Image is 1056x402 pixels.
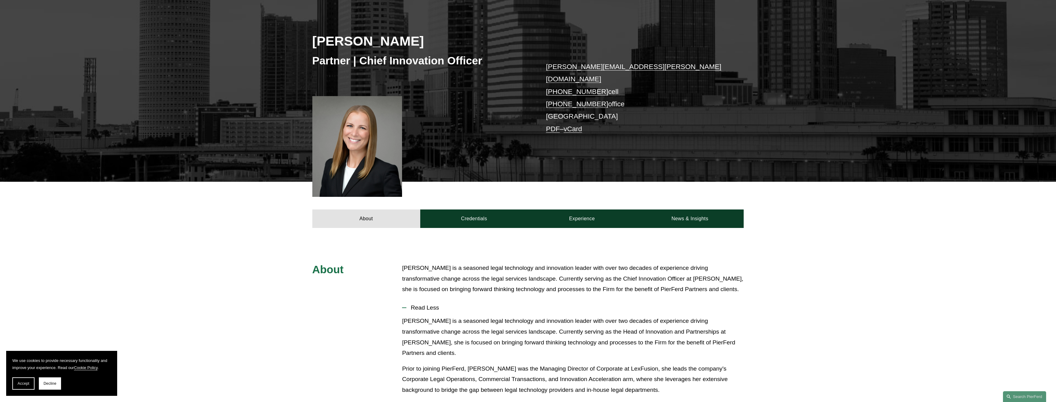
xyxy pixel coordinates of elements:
a: Experience [528,209,636,228]
span: Decline [43,381,56,386]
button: Decline [39,377,61,390]
a: [PHONE_NUMBER] [546,88,608,95]
h3: Partner | Chief Innovation Officer [312,54,528,67]
button: Read Less [402,300,744,316]
button: Accept [12,377,35,390]
p: cell office [GEOGRAPHIC_DATA] – [546,61,726,135]
p: [PERSON_NAME] is a seasoned legal technology and innovation leader with over two decades of exper... [402,263,744,295]
span: Accept [18,381,29,386]
section: Cookie banner [6,351,117,396]
p: Prior to joining PierFerd, [PERSON_NAME] was the Managing Director of Corporate at LexFusion, she... [402,363,744,396]
a: [PERSON_NAME][EMAIL_ADDRESS][PERSON_NAME][DOMAIN_NAME] [546,63,721,83]
a: Credentials [420,209,528,228]
a: Search this site [1003,391,1046,402]
a: Cookie Policy [74,365,98,370]
a: PDF [546,125,560,133]
p: We use cookies to provide necessary functionality and improve your experience. Read our . [12,357,111,371]
a: vCard [564,125,582,133]
a: News & Insights [636,209,744,228]
h2: [PERSON_NAME] [312,33,528,49]
a: About [312,209,420,228]
span: About [312,263,344,275]
p: [PERSON_NAME] is a seasoned legal technology and innovation leader with over two decades of exper... [402,316,744,358]
span: Read Less [406,304,744,311]
a: [PHONE_NUMBER] [546,100,608,108]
